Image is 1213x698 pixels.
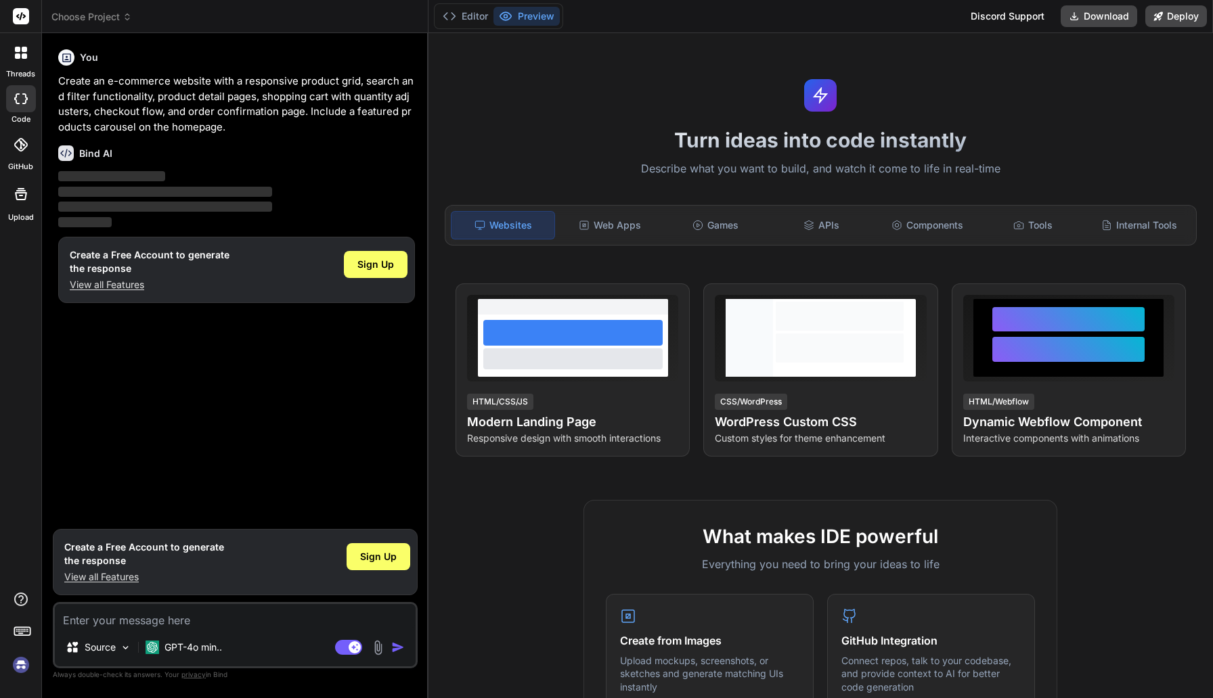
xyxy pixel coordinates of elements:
[370,640,386,655] img: attachment
[451,211,555,239] div: Websites
[8,161,33,172] label: GitHub
[146,641,159,654] img: GPT-4o mini
[437,160,1205,178] p: Describe what you want to build, and watch it come to life in real-time
[620,654,799,694] p: Upload mockups, screenshots, or sketches and generate matching UIs instantly
[437,7,493,26] button: Editor
[58,202,272,212] span: ‌
[715,394,787,410] div: CSS/WordPress
[715,432,926,445] p: Custom styles for theme enhancement
[64,540,224,567] h1: Create a Free Account to generate the response
[963,413,1174,432] h4: Dynamic Webflow Component
[8,212,34,223] label: Upload
[70,278,229,292] p: View all Features
[9,653,32,676] img: signin
[620,632,799,649] h4: Create from Images
[770,211,873,239] div: APIs
[606,522,1035,551] h2: What makes IDE powerful
[876,211,979,239] div: Components
[982,211,1084,239] div: Tools
[841,654,1021,694] p: Connect repos, talk to your codebase, and provide context to AI for better code generation
[181,670,206,678] span: privacy
[437,128,1205,152] h1: Turn ideas into code instantly
[963,394,1034,410] div: HTML/Webflow
[606,556,1035,572] p: Everything you need to bring your ideas to life
[841,632,1021,649] h4: GitHub Integration
[58,74,415,135] p: Create an e-commerce website with a responsive product grid, search and filter functionality, pro...
[467,432,678,445] p: Responsive design with smooth interactions
[6,68,35,80] label: threads
[51,10,132,24] span: Choose Project
[1145,5,1207,27] button: Deploy
[79,147,112,160] h6: Bind AI
[664,211,767,239] div: Games
[963,5,1053,27] div: Discord Support
[58,217,112,227] span: ‌
[12,114,30,125] label: code
[963,432,1174,445] p: Interactive components with animations
[360,550,397,563] span: Sign Up
[53,668,418,681] p: Always double-check its answers. Your in Bind
[70,248,229,275] h1: Create a Free Account to generate the response
[64,570,224,584] p: View all Features
[467,394,533,410] div: HTML/CSS/JS
[58,187,272,197] span: ‌
[80,51,98,64] h6: You
[467,413,678,432] h4: Modern Landing Page
[120,642,131,653] img: Pick Models
[1088,211,1191,239] div: Internal Tools
[357,258,394,271] span: Sign Up
[391,641,405,654] img: icon
[715,413,926,432] h4: WordPress Custom CSS
[493,7,560,26] button: Preview
[1061,5,1137,27] button: Download
[558,211,661,239] div: Web Apps
[85,641,116,654] p: Source
[58,171,165,181] span: ‌
[164,641,222,654] p: GPT-4o min..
